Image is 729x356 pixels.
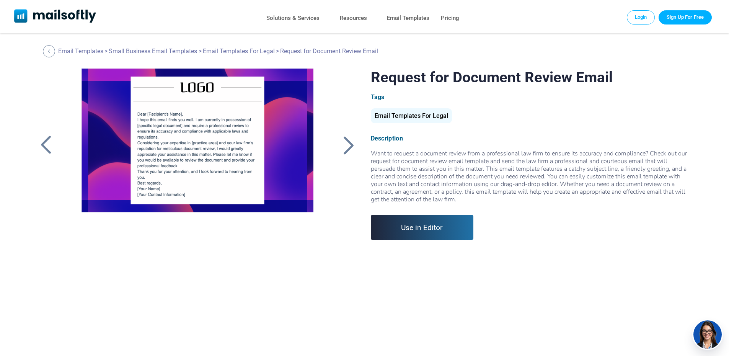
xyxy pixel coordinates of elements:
a: Solutions & Services [266,13,320,24]
a: Request for Document Review Email [68,69,326,260]
div: Tags [371,93,693,101]
a: Resources [340,13,367,24]
div: Want to request a document review from a professional law firm to ensure its accuracy and complia... [371,150,693,203]
a: Mailsoftly [14,9,96,24]
a: Login [627,10,655,24]
a: Pricing [441,13,459,24]
a: Trial [659,10,712,24]
a: Use in Editor [371,215,474,240]
div: Description [371,135,693,142]
a: Back [43,45,57,57]
a: Back [339,135,359,155]
a: Email Templates [58,47,103,55]
a: Email Templates [387,13,429,24]
a: Email Templates For Legal [371,115,452,119]
a: Back [36,135,55,155]
a: Email Templates For Legal [203,47,275,55]
div: Email Templates For Legal [371,108,452,123]
h1: Request for Document Review Email [371,69,693,86]
a: Small Business Email Templates [109,47,197,55]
